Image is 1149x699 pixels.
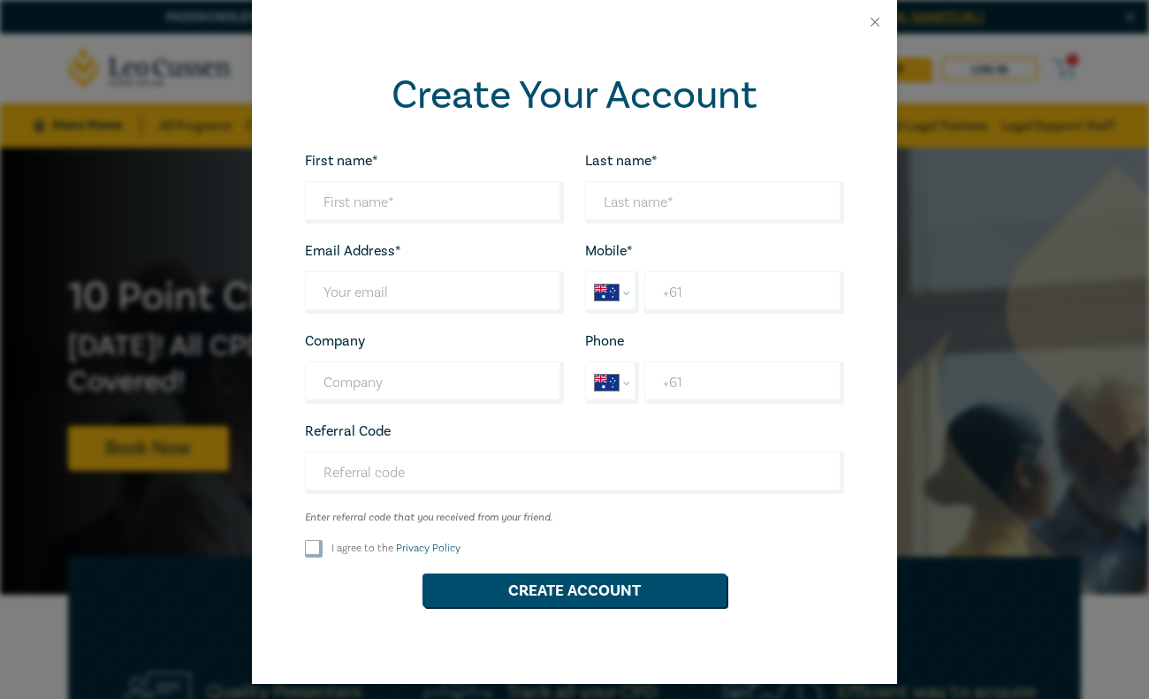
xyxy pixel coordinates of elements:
label: Phone [585,333,624,349]
label: First name* [305,153,378,169]
label: Referral Code [305,423,391,439]
input: Enter Mobile number [644,271,844,314]
button: Create Account [422,574,727,607]
a: Privacy Policy [396,542,460,555]
input: Last name* [585,181,844,224]
input: Enter phone number [644,361,844,404]
input: First name* [305,181,564,224]
input: Company [305,361,564,404]
label: I agree to the [331,541,460,556]
input: Your email [305,271,564,314]
label: Company [305,333,365,349]
label: Mobile* [585,243,633,259]
input: Referral code [305,452,844,494]
small: Enter referral code that you received from your friend. [305,512,844,524]
label: Email Address* [305,243,401,259]
label: Last name* [585,153,658,169]
h2: Create Your Account [305,72,844,118]
button: Close [867,14,883,30]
